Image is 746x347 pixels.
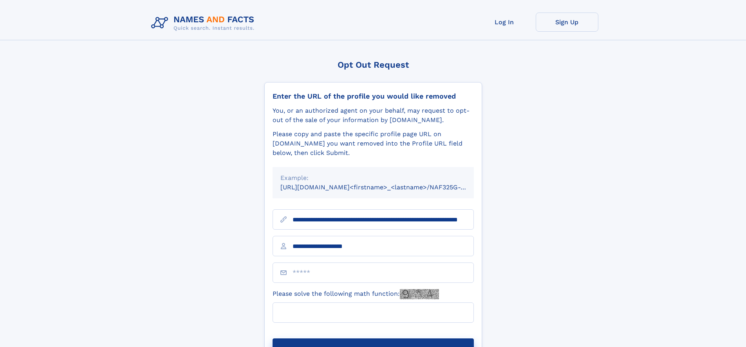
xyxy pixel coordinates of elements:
[273,129,474,158] div: Please copy and paste the specific profile page URL on [DOMAIN_NAME] you want removed into the Pr...
[473,13,536,32] a: Log In
[264,60,482,70] div: Opt Out Request
[280,173,466,183] div: Example:
[273,289,439,299] label: Please solve the following math function:
[273,106,474,125] div: You, or an authorized agent on your behalf, may request to opt-out of the sale of your informatio...
[273,92,474,101] div: Enter the URL of the profile you would like removed
[536,13,598,32] a: Sign Up
[148,13,261,34] img: Logo Names and Facts
[280,183,489,191] small: [URL][DOMAIN_NAME]<firstname>_<lastname>/NAF325G-xxxxxxxx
